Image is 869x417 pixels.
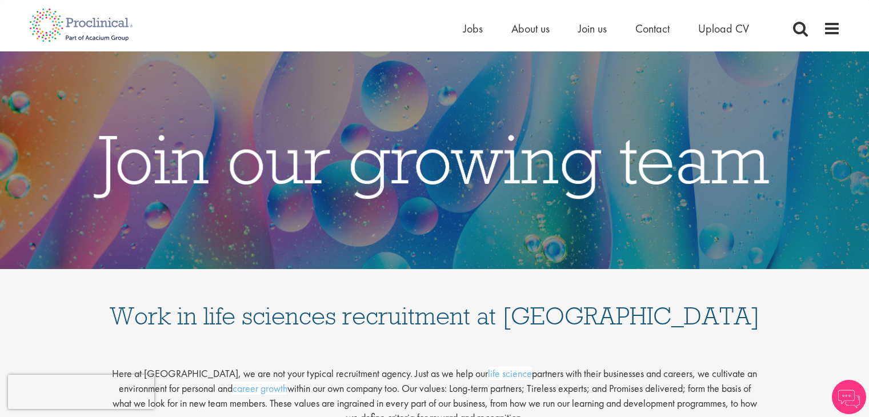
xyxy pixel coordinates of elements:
[8,375,154,409] iframe: reCAPTCHA
[698,21,749,36] a: Upload CV
[635,21,670,36] a: Contact
[109,280,760,328] h1: Work in life sciences recruitment at [GEOGRAPHIC_DATA]
[488,367,532,380] a: life science
[578,21,607,36] a: Join us
[832,380,866,414] img: Chatbot
[233,382,287,395] a: career growth
[463,21,483,36] a: Jobs
[511,21,550,36] a: About us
